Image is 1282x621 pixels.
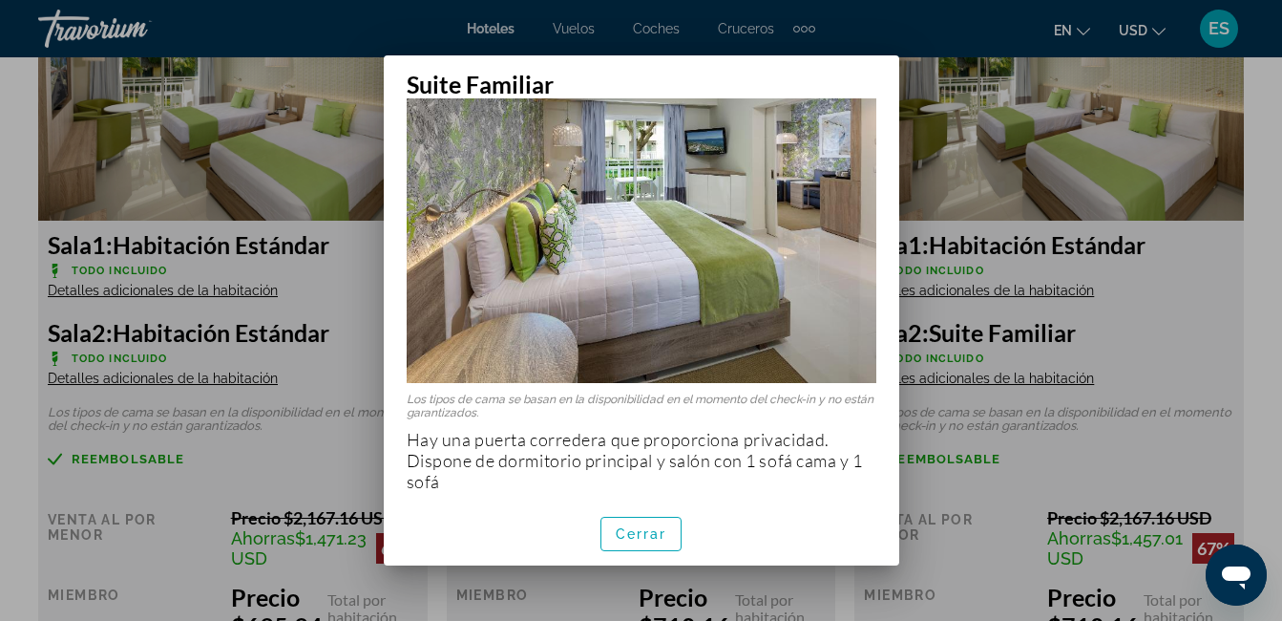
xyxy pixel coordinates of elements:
[384,55,899,98] h2: Suite Familiar
[616,526,667,542] span: Cerrar
[600,517,683,551] button: Cerrar
[407,429,876,492] p: Hay una puerta corredera que proporciona privacidad. Dispone de dormitorio principal y salón con ...
[407,74,876,384] img: c78e1a9f-7618-4ca3-b01e-8cb63b5e2b40.jpeg
[1206,545,1267,606] iframe: Botón para iniciar la ventana de mensajería
[407,393,876,419] p: Los tipos de cama se basan en la disponibilidad en el momento del check-in y no están garantizados.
